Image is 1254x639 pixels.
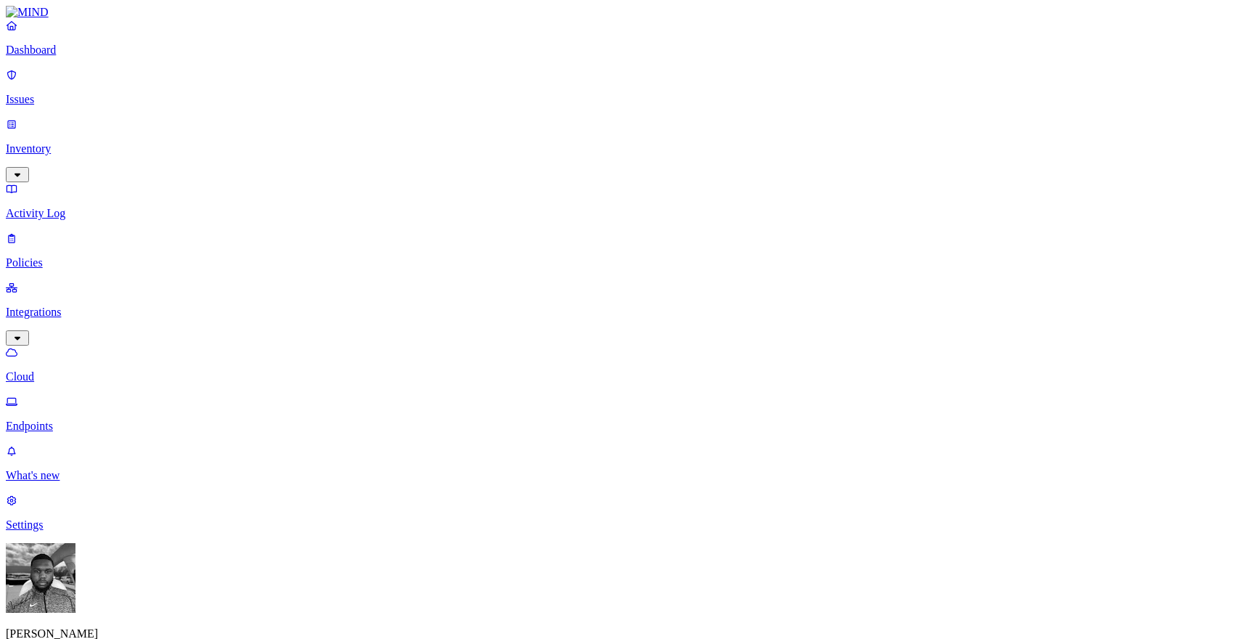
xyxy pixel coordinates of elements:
[6,182,1248,220] a: Activity Log
[6,6,1248,19] a: MIND
[6,6,49,19] img: MIND
[6,232,1248,269] a: Policies
[6,207,1248,220] p: Activity Log
[6,306,1248,319] p: Integrations
[6,444,1248,482] a: What's new
[6,346,1248,383] a: Cloud
[6,281,1248,343] a: Integrations
[6,118,1248,180] a: Inventory
[6,395,1248,433] a: Endpoints
[6,44,1248,57] p: Dashboard
[6,256,1248,269] p: Policies
[6,518,1248,532] p: Settings
[6,19,1248,57] a: Dashboard
[6,142,1248,155] p: Inventory
[6,93,1248,106] p: Issues
[6,370,1248,383] p: Cloud
[6,68,1248,106] a: Issues
[6,543,75,613] img: Cameron White
[6,420,1248,433] p: Endpoints
[6,469,1248,482] p: What's new
[6,494,1248,532] a: Settings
